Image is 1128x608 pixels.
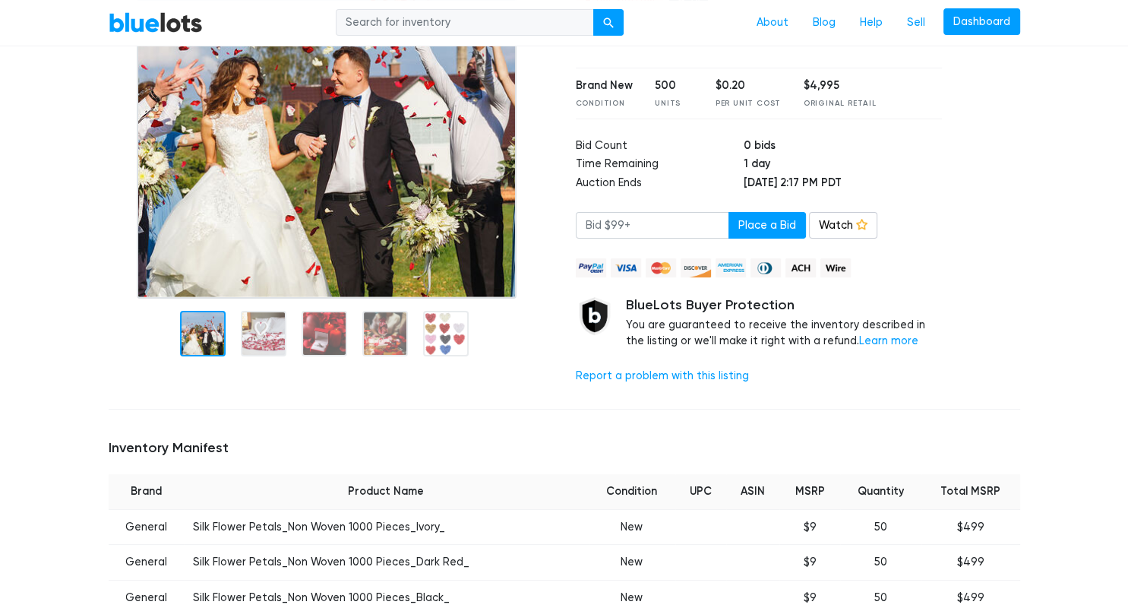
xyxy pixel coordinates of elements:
[840,509,921,545] td: 50
[675,474,726,509] th: UPC
[655,78,693,94] div: 500
[744,8,801,37] a: About
[646,258,676,277] img: mastercard-42073d1d8d11d6635de4c079ffdb20a4f30a903dc55d1612383a1b395dd17f39.png
[576,258,606,277] img: paypal_credit-80455e56f6e1299e8d57f40c0dcee7b8cd4ae79b9eccbfc37e2480457ba36de9.png
[611,258,641,277] img: visa-79caf175f036a155110d1892330093d4c38f53c55c9ec9e2c3a54a56571784bb.png
[743,175,942,194] td: [DATE] 2:17 PM PDT
[576,78,633,94] div: Brand New
[785,258,816,277] img: ach-b7992fed28a4f97f893c574229be66187b9afb3f1a8d16a4691d3d3140a8ab00.png
[743,156,942,175] td: 1 day
[184,509,589,545] td: Silk Flower Petals_Non Woven 1000 Pieces_Ivory_
[576,369,749,382] a: Report a problem with this listing
[626,297,943,314] h5: BlueLots Buyer Protection
[716,258,746,277] img: american_express-ae2a9f97a040b4b41f6397f7637041a5861d5f99d0716c09922aba4e24c8547d.png
[589,545,676,581] td: New
[943,8,1020,36] a: Dashboard
[681,258,711,277] img: discover-82be18ecfda2d062aad2762c1ca80e2d36a4073d45c9e0ffae68cd515fbd3d32.png
[743,138,942,157] td: 0 bids
[728,212,806,239] button: Place a Bid
[840,545,921,581] td: 50
[576,138,744,157] td: Bid Count
[576,297,614,335] img: buyer_protection_shield-3b65640a83011c7d3ede35a8e5a80bfdfaa6a97447f0071c1475b91a4b0b3d01.png
[921,545,1020,581] td: $499
[848,8,895,37] a: Help
[109,509,184,545] td: General
[576,212,729,239] input: Bid $99+
[336,9,594,36] input: Search for inventory
[859,334,918,347] a: Learn more
[804,98,877,109] div: Original Retail
[921,509,1020,545] td: $499
[655,98,693,109] div: Units
[589,509,676,545] td: New
[779,474,839,509] th: MSRP
[589,474,676,509] th: Condition
[840,474,921,509] th: Quantity
[726,474,780,509] th: ASIN
[820,258,851,277] img: wire-908396882fe19aaaffefbd8e17b12f2f29708bd78693273c0e28e3a24408487f.png
[109,474,184,509] th: Brand
[576,98,633,109] div: Condition
[576,175,744,194] td: Auction Ends
[109,11,203,33] a: BlueLots
[779,509,839,545] td: $9
[895,8,937,37] a: Sell
[809,212,877,239] a: Watch
[921,474,1020,509] th: Total MSRP
[109,545,184,581] td: General
[626,297,943,350] div: You are guaranteed to receive the inventory described in the listing or we'll make it right with ...
[184,545,589,581] td: Silk Flower Petals_Non Woven 1000 Pieces_Dark Red_
[576,156,744,175] td: Time Remaining
[109,440,1020,457] h5: Inventory Manifest
[779,545,839,581] td: $9
[801,8,848,37] a: Blog
[716,78,781,94] div: $0.20
[184,474,589,509] th: Product Name
[750,258,781,277] img: diners_club-c48f30131b33b1bb0e5d0e2dbd43a8bea4cb12cb2961413e2f4250e06c020426.png
[804,78,877,94] div: $4,995
[716,98,781,109] div: Per Unit Cost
